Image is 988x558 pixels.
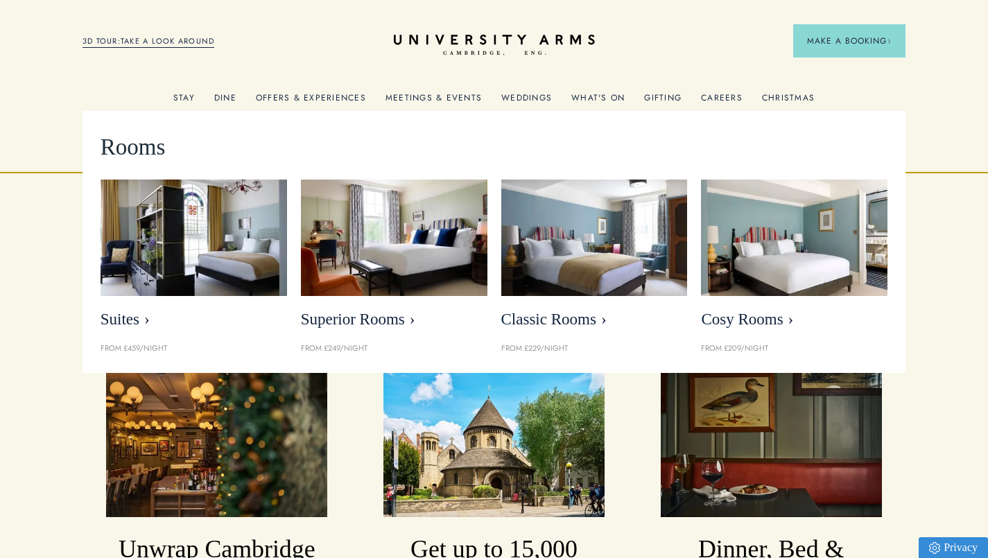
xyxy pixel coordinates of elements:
p: From £209/night [701,342,887,355]
img: image-21e87f5add22128270780cf7737b92e839d7d65d-400x250-jpg [101,180,287,296]
img: image-a169143ac3192f8fe22129d7686b8569f7c1e8bc-2500x1667-jpg [383,369,605,517]
img: image-8c003cf989d0ef1515925c9ae6c58a0350393050-2500x1667-jpg [106,369,327,517]
a: Dine [214,93,236,111]
a: image-21e87f5add22128270780cf7737b92e839d7d65d-400x250-jpg Suites [101,180,287,336]
span: Make a Booking [807,35,892,47]
a: Privacy [919,537,988,558]
img: Arrow icon [887,39,892,44]
a: Gifting [644,93,682,111]
img: image-0c4e569bfe2498b75de12d7d88bf10a1f5f839d4-400x250-jpg [701,180,887,296]
a: Weddings [501,93,552,111]
span: Superior Rooms [301,310,487,329]
a: Meetings & Events [385,93,482,111]
a: Stay [173,93,195,111]
p: From £459/night [101,342,287,355]
a: Christmas [762,93,815,111]
img: image-5bdf0f703dacc765be5ca7f9d527278f30b65e65-400x250-jpg [301,180,487,296]
p: From £229/night [501,342,688,355]
span: Classic Rooms [501,310,688,329]
a: Home [394,35,595,56]
a: 3D TOUR:TAKE A LOOK AROUND [83,35,215,48]
a: What's On [571,93,625,111]
span: Suites [101,310,287,329]
a: Offers & Experiences [256,93,366,111]
img: image-a84cd6be42fa7fc105742933f10646be5f14c709-3000x2000-jpg [661,369,882,517]
p: From £249/night [301,342,487,355]
a: image-0c4e569bfe2498b75de12d7d88bf10a1f5f839d4-400x250-jpg Cosy Rooms [701,180,887,336]
a: image-5bdf0f703dacc765be5ca7f9d527278f30b65e65-400x250-jpg Superior Rooms [301,180,487,336]
a: Careers [701,93,743,111]
button: Make a BookingArrow icon [793,24,905,58]
img: image-7eccef6fe4fe90343db89eb79f703814c40db8b4-400x250-jpg [501,180,688,296]
span: Cosy Rooms [701,310,887,329]
a: image-7eccef6fe4fe90343db89eb79f703814c40db8b4-400x250-jpg Classic Rooms [501,180,688,336]
img: Privacy [929,542,940,554]
span: Rooms [101,129,166,166]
